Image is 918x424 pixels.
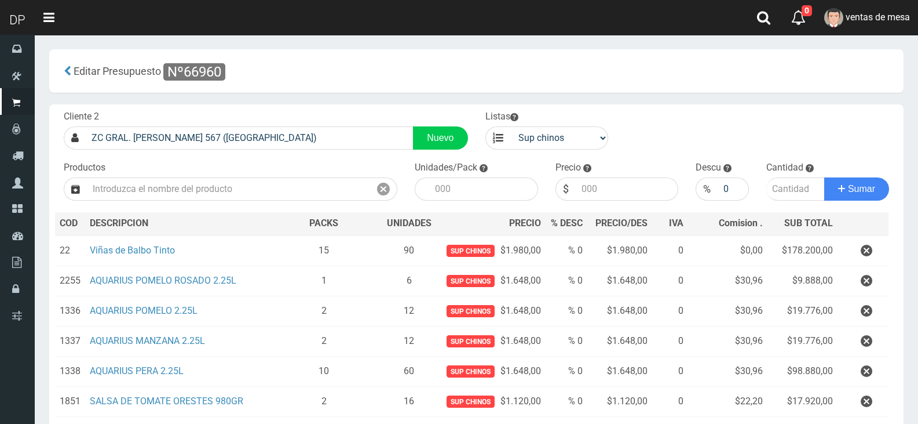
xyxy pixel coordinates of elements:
td: $1.648,00 [587,326,652,356]
td: 1338 [55,356,85,386]
span: Sup chinos [447,365,495,378]
td: 90 [382,235,436,266]
td: 22 [55,235,85,266]
span: Comision . [719,218,763,229]
td: $1.648,00 [436,326,546,356]
td: 1 [266,266,382,296]
td: $1.648,00 [587,296,652,326]
span: Sup chinos [447,335,495,347]
span: Sumar [848,184,875,194]
a: AQUARIUS MANZANA 2.25L [90,335,205,346]
div: $ [555,177,576,201]
td: % 0 [546,296,587,326]
th: UNIDADES [382,212,436,235]
td: 15 [266,235,382,266]
input: Introduzca el nombre del producto [87,177,370,201]
th: PACKS [266,212,382,235]
label: Unidades/Pack [415,161,477,175]
img: User Image [824,8,843,27]
input: 000 [429,177,538,201]
label: Descu [696,161,721,175]
td: $1.648,00 [587,266,652,296]
td: % 0 [546,356,587,386]
td: 2 [266,386,382,416]
td: % 0 [546,326,587,356]
span: Sup chinos [447,245,495,257]
input: 000 [718,177,748,201]
td: 12 [382,326,436,356]
a: AQUARIUS PERA 2.25L [90,365,184,376]
span: Editar Presupuesto [74,65,161,77]
span: Sup chinos [447,275,495,287]
a: Nuevo [413,126,467,150]
td: 12 [382,296,436,326]
input: Cantidad [766,177,825,201]
td: $1.648,00 [436,266,546,296]
th: DES [85,212,266,235]
td: $1.120,00 [436,386,546,416]
td: $1.648,00 [436,296,546,326]
label: Productos [64,161,105,175]
td: $0,00 [688,235,767,266]
span: SUB TOTAL [784,217,833,230]
td: $1.120,00 [587,386,652,416]
td: $22,20 [688,386,767,416]
td: % 0 [546,386,587,416]
td: % 0 [546,235,587,266]
a: AQUARIUS POMELO ROSADO 2.25L [90,275,236,286]
label: Precio [555,161,581,175]
span: PRECIO [509,217,541,230]
td: 10 [266,356,382,386]
span: Sup chinos [447,396,495,408]
span: 0 [802,5,812,16]
td: $178.200,00 [767,235,837,266]
span: CRIPCION [107,218,148,229]
td: $1.980,00 [587,235,652,266]
label: Listas [485,110,518,124]
td: $30,96 [688,356,767,386]
span: PRECIO/DES [595,218,648,229]
td: 6 [382,266,436,296]
td: $1.980,00 [436,235,546,266]
span: Sup chinos [447,305,495,317]
th: COD [55,212,85,235]
input: 000 [576,177,679,201]
td: $30,96 [688,326,767,356]
td: 2 [266,326,382,356]
a: Viñas de Balbo Tinto [90,245,175,256]
span: % DESC [551,218,583,229]
div: % [696,177,718,201]
td: $9.888,00 [767,266,837,296]
td: % 0 [546,266,587,296]
span: IVA [669,218,683,229]
input: Consumidor Final [86,126,414,150]
span: ventas de mesa [846,12,910,23]
span: Nº66960 [163,63,225,81]
a: SALSA DE TOMATE ORESTES 980GR [90,396,243,407]
td: $30,96 [688,296,767,326]
a: AQUARIUS POMELO 2.25L [90,305,198,316]
td: 0 [652,296,688,326]
td: 0 [652,235,688,266]
label: Cliente 2 [64,110,99,124]
td: 2255 [55,266,85,296]
td: $19.776,00 [767,296,837,326]
td: 0 [652,266,688,296]
button: Sumar [824,177,889,201]
td: 60 [382,356,436,386]
td: 0 [652,386,688,416]
td: $1.648,00 [587,356,652,386]
td: 0 [652,326,688,356]
td: $19.776,00 [767,326,837,356]
td: $98.880,00 [767,356,837,386]
td: 0 [652,356,688,386]
td: $30,96 [688,266,767,296]
td: 1851 [55,386,85,416]
td: 2 [266,296,382,326]
td: 1337 [55,326,85,356]
td: $17.920,00 [767,386,837,416]
label: Cantidad [766,161,803,175]
td: $1.648,00 [436,356,546,386]
td: 16 [382,386,436,416]
td: 1336 [55,296,85,326]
